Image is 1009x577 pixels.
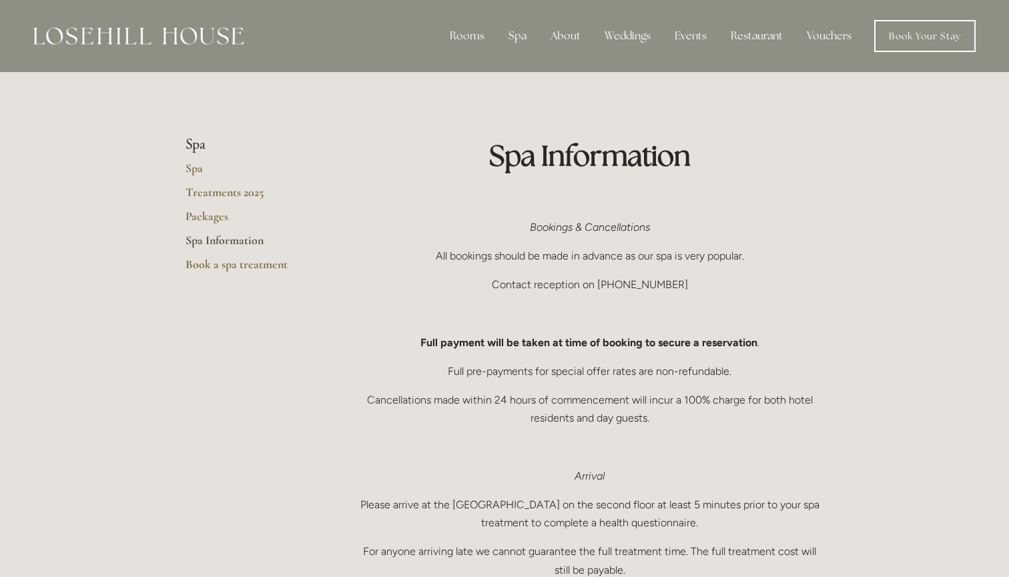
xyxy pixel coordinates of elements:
[356,247,823,265] p: All bookings should be made in advance as our spa is very popular.
[439,23,495,49] div: Rooms
[186,257,313,281] a: Book a spa treatment
[356,391,823,427] p: Cancellations made within 24 hours of commencement will incur a 100% charge for both hotel reside...
[186,185,313,209] a: Treatments 2025
[356,275,823,294] p: Contact reception on [PHONE_NUMBER]
[356,334,823,352] p: .
[356,362,823,380] p: Full pre-payments for special offer rates are non-refundable.
[498,23,537,49] div: Spa
[356,496,823,532] p: Please arrive at the [GEOGRAPHIC_DATA] on the second floor at least 5 minutes prior to your spa t...
[186,136,313,153] li: Spa
[33,27,244,45] img: Losehill House
[489,137,691,173] strong: Spa Information
[720,23,793,49] div: Restaurant
[594,23,661,49] div: Weddings
[540,23,591,49] div: About
[796,23,862,49] a: Vouchers
[874,20,976,52] a: Book Your Stay
[530,221,650,233] em: Bookings & Cancellations
[186,233,313,257] a: Spa Information
[186,161,313,185] a: Spa
[575,470,605,482] em: Arrival
[664,23,717,49] div: Events
[186,209,313,233] a: Packages
[420,336,757,349] strong: Full payment will be taken at time of booking to secure a reservation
